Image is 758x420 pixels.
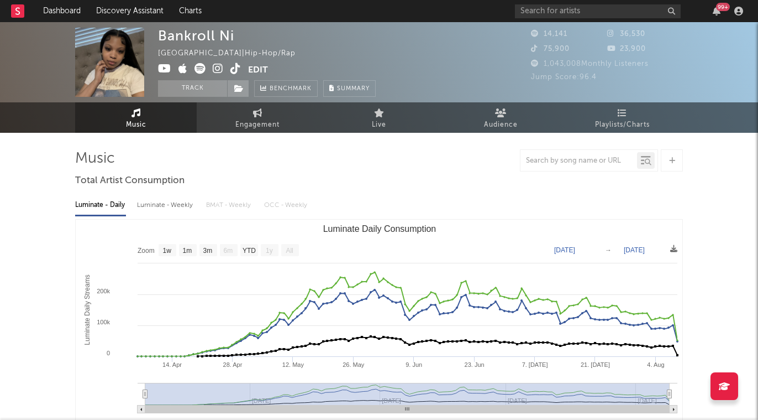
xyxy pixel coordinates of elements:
span: Summary [337,86,370,92]
text: 4. Aug [647,361,664,368]
a: Music [75,102,197,133]
text: → [605,246,612,254]
text: 26. May [343,361,365,368]
span: 1,043,008 Monthly Listeners [531,60,649,68]
text: 1m [183,247,192,255]
input: Search for artists [515,4,681,18]
span: 14,141 [531,30,567,38]
a: Benchmark [254,80,318,97]
text: 0 [107,350,110,356]
div: Bankroll Ni [158,28,234,44]
a: Audience [440,102,561,133]
text: YTD [243,247,256,255]
span: Music [126,118,146,132]
span: Benchmark [270,82,312,96]
span: Engagement [235,118,280,132]
text: Luminate Daily Consumption [323,224,436,234]
span: Audience [484,118,518,132]
text: 7. [DATE] [522,361,548,368]
text: 3m [203,247,213,255]
a: Engagement [197,102,318,133]
text: 100k [97,319,110,325]
text: 200k [97,288,110,294]
text: 1w [163,247,172,255]
span: Jump Score: 96.4 [531,74,597,81]
span: 36,530 [607,30,645,38]
span: Playlists/Charts [595,118,650,132]
text: [DATE] [554,246,575,254]
div: Luminate - Weekly [137,196,195,215]
text: 1y [266,247,273,255]
button: Edit [248,63,268,77]
text: Zoom [138,247,155,255]
text: All [286,247,293,255]
button: 99+ [713,7,720,15]
a: Live [318,102,440,133]
a: Playlists/Charts [561,102,683,133]
text: 28. Apr [223,361,243,368]
div: [GEOGRAPHIC_DATA] | Hip-Hop/Rap [158,47,308,60]
span: 75,900 [531,45,570,53]
text: 12. May [282,361,304,368]
button: Track [158,80,227,97]
text: 14. Apr [162,361,182,368]
input: Search by song name or URL [520,157,637,165]
text: [DATE] [624,246,645,254]
span: Total Artist Consumption [75,174,185,188]
div: 99 + [716,3,730,11]
button: Summary [323,80,376,97]
text: 23. Jun [465,361,485,368]
text: Luminate Daily Streams [83,274,91,345]
span: Live [372,118,386,132]
div: Luminate - Daily [75,196,126,215]
text: 21. [DATE] [581,361,610,368]
text: 6m [224,247,233,255]
span: 23,900 [607,45,646,53]
text: 9. Jun [406,361,422,368]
